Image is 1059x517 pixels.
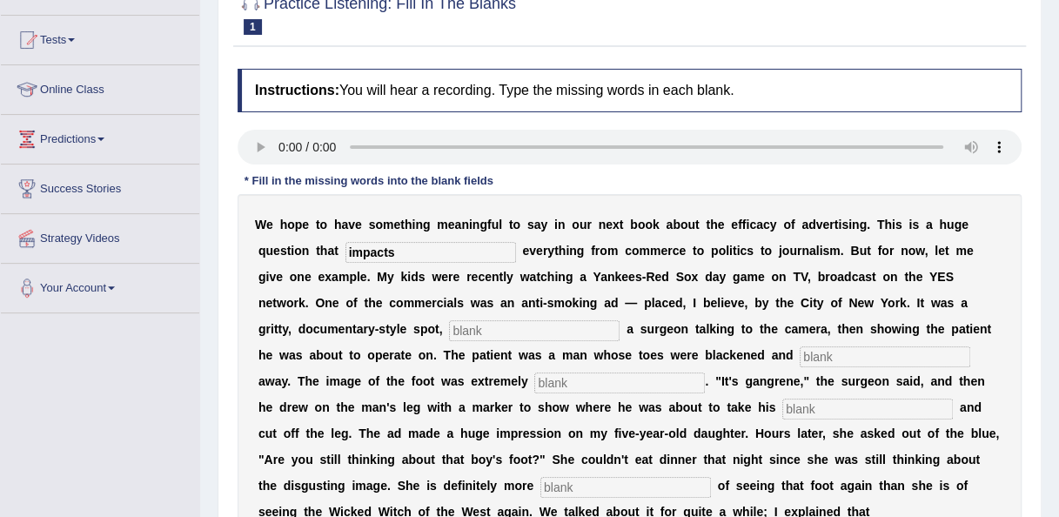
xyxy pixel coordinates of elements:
b: t [334,244,338,258]
b: i [554,218,558,232]
b: e [471,270,478,284]
div: * Fill in the missing words into the blank fields [238,173,500,190]
b: r [466,270,471,284]
b: t [945,244,949,258]
b: i [443,296,446,310]
b: s [527,218,534,232]
b: h [908,270,916,284]
b: t [316,244,320,258]
b: m [383,218,393,232]
b: u [687,218,695,232]
b: o [764,244,772,258]
b: l [357,270,360,284]
b: , [924,244,928,258]
b: e [425,296,432,310]
b: e [915,270,922,284]
b: x [325,270,332,284]
b: s [419,270,426,284]
b: a [837,270,844,284]
b: e [332,296,339,310]
b: d [705,270,713,284]
b: y [547,244,554,258]
b: M [377,270,387,284]
b: h [559,244,566,258]
b: c [851,270,858,284]
b: o [638,218,646,232]
b: r [543,244,547,258]
b: h [710,218,718,232]
b: i [892,218,895,232]
b: b [630,218,638,232]
b: i [819,244,822,258]
b: e [452,270,459,284]
b: e [718,218,725,232]
b: . [841,244,844,258]
b: m [829,244,840,258]
b: - [642,270,647,284]
b: u [859,244,867,258]
b: r [667,244,672,258]
b: o [600,244,607,258]
b: a [926,218,933,232]
b: o [782,244,790,258]
b: e [265,296,272,310]
b: o [572,218,580,232]
b: . [867,218,870,232]
b: i [412,218,415,232]
b: m [414,296,425,310]
b: o [396,296,404,310]
b: t [536,270,540,284]
input: blank [800,346,970,367]
b: e [318,270,325,284]
b: n [599,218,607,232]
b: t [733,244,737,258]
b: m [404,296,414,310]
b: f [487,218,492,232]
b: k [653,218,660,232]
b: i [746,218,749,232]
b: o [319,218,327,232]
b: n [901,244,908,258]
b: e [441,270,448,284]
b: Y [593,270,600,284]
b: s [865,270,872,284]
b: y [540,218,547,232]
b: e [266,218,273,232]
b: S [945,270,953,284]
b: u [580,218,587,232]
span: 1 [244,19,262,35]
b: d [844,270,852,284]
b: l [503,270,506,284]
b: a [600,270,607,284]
b: o [829,270,837,284]
b: o [287,218,295,232]
b: t [509,218,513,232]
b: n [258,296,266,310]
b: h [939,218,947,232]
b: s [822,244,829,258]
b: c [749,218,756,232]
b: t [695,218,700,232]
b: y [387,270,394,284]
b: e [448,218,455,232]
b: e [606,218,613,232]
b: t [867,244,871,258]
b: e [731,218,738,232]
h4: You will hear a recording. Type the missing words in each blank. [238,69,1022,112]
b: n [569,244,577,258]
b: s [912,218,919,232]
b: b [673,218,680,232]
b: t [872,270,876,284]
b: e [660,244,667,258]
b: a [341,218,348,232]
b: i [908,218,912,232]
b: l [935,244,938,258]
b: i [540,296,543,310]
b: e [621,270,628,284]
b: r [432,296,436,310]
b: j [779,244,782,258]
b: y [770,218,777,232]
b: r [448,270,452,284]
b: n [890,270,898,284]
b: l [453,296,457,310]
